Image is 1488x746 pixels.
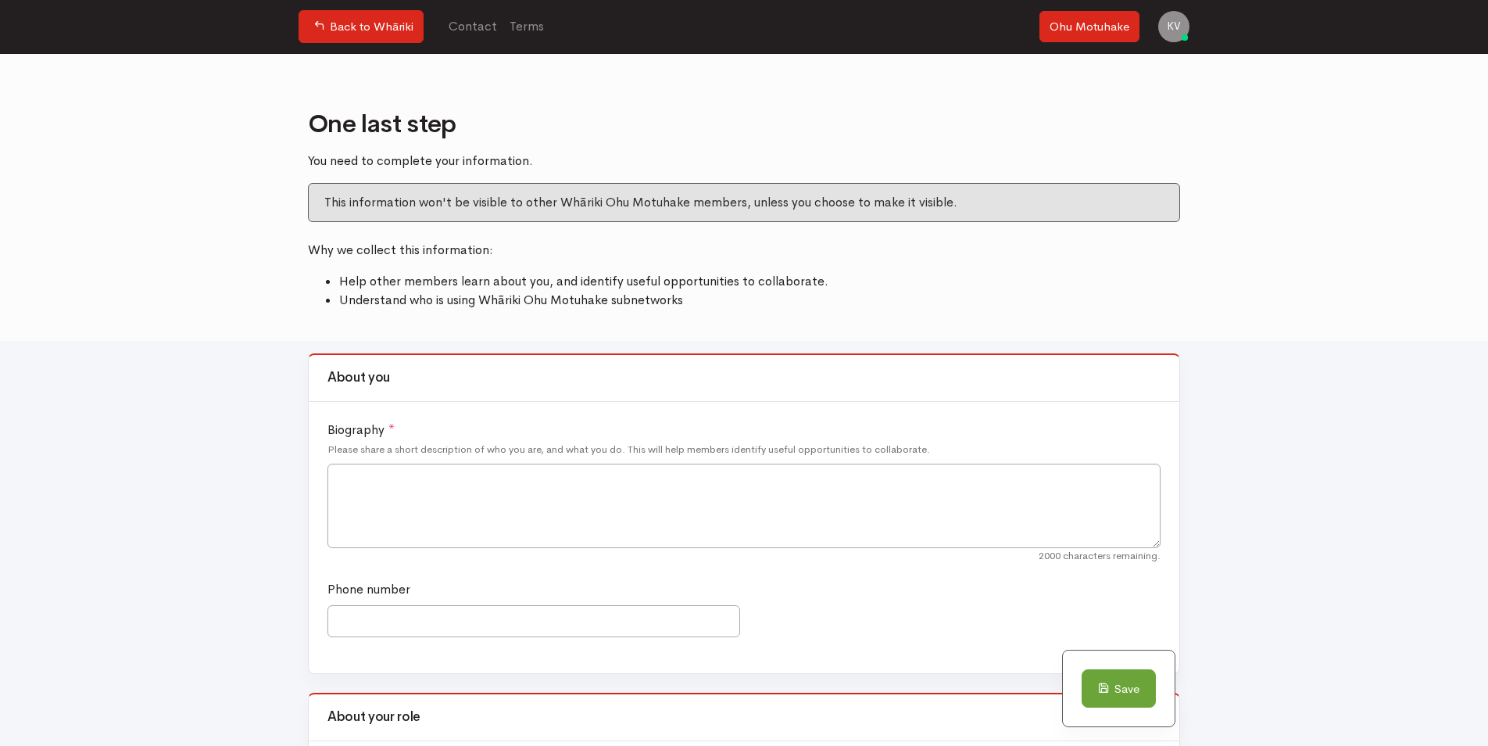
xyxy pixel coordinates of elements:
[503,9,550,44] a: Terms
[327,421,395,439] label: Biography
[327,442,1161,457] small: Please share a short description of who you are, and what you do. This will help members identify...
[308,241,1180,260] p: Why we collect this information:
[339,291,1180,310] li: Understand who is using Whāriki Ohu Motuhake subnetworks
[1039,11,1139,43] a: Ohu Motuhake
[1039,548,1161,564] span: 2000 characters remaining.
[308,183,1180,222] div: This information won't be visible to other Whāriki Ohu Motuhake members, unless you choose to mak...
[339,272,1180,291] li: Help other members learn about you, and identify useful opportunities to collaborate.
[308,152,1180,170] p: You need to complete your information.
[327,371,1161,386] h3: About you
[1082,669,1156,708] button: Save
[442,9,503,44] a: Contact
[299,10,424,43] a: Back to Whāriki
[327,580,410,599] label: Phone number
[308,110,1180,138] h2: One last step
[1158,11,1189,42] a: KV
